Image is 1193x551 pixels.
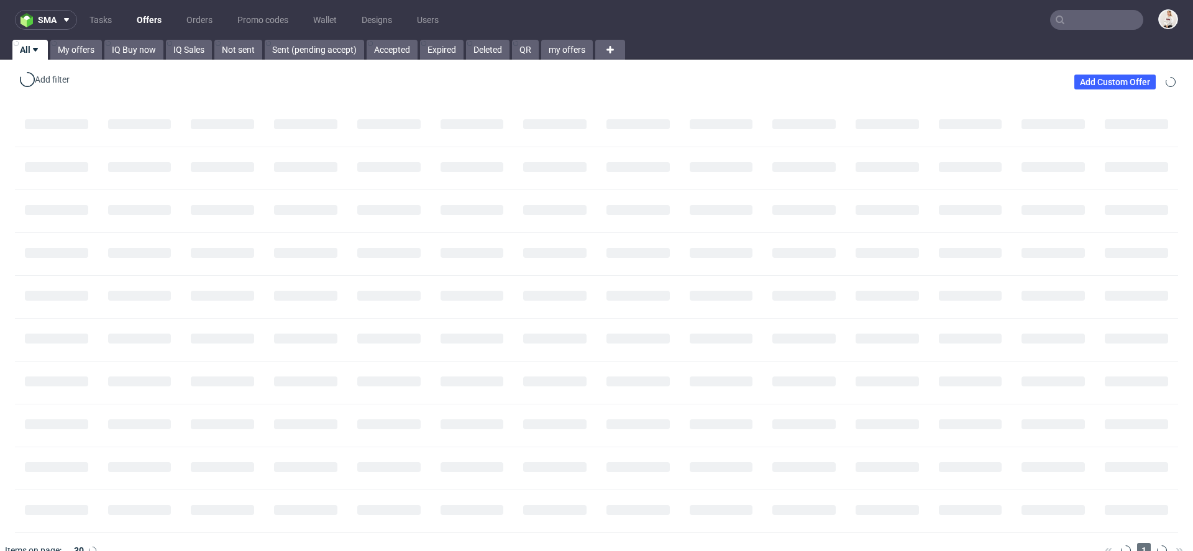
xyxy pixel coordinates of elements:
[1159,11,1177,28] img: Mari Fok
[50,40,102,60] a: My offers
[420,40,464,60] a: Expired
[354,10,400,30] a: Designs
[129,10,169,30] a: Offers
[179,10,220,30] a: Orders
[1074,75,1156,89] a: Add Custom Offer
[466,40,510,60] a: Deleted
[104,40,163,60] a: IQ Buy now
[17,70,72,89] div: Add filter
[38,16,57,24] span: sma
[265,40,364,60] a: Sent (pending accept)
[409,10,446,30] a: Users
[15,10,77,30] button: sma
[306,10,344,30] a: Wallet
[214,40,262,60] a: Not sent
[512,40,539,60] a: QR
[166,40,212,60] a: IQ Sales
[230,10,296,30] a: Promo codes
[21,13,38,27] img: logo
[12,40,48,60] a: All
[82,10,119,30] a: Tasks
[541,40,593,60] a: my offers
[367,40,418,60] a: Accepted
